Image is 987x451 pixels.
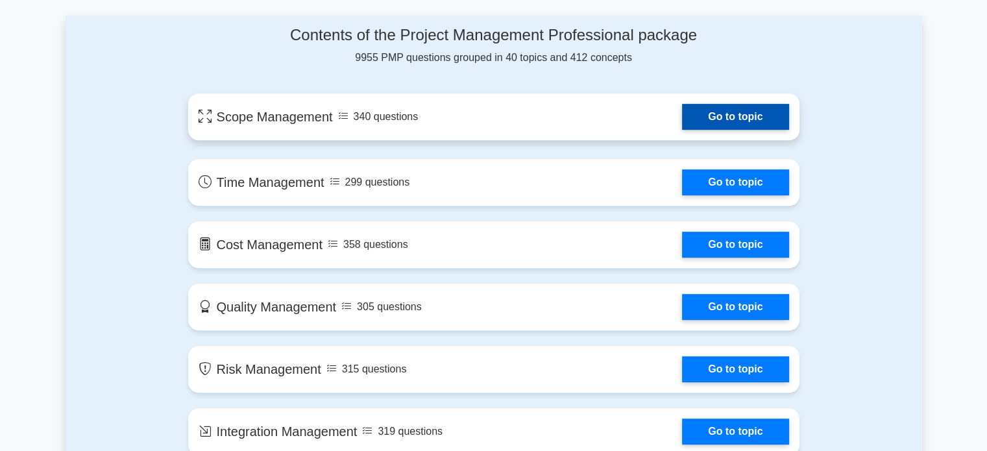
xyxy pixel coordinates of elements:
[682,104,788,130] a: Go to topic
[682,294,788,320] a: Go to topic
[682,419,788,445] a: Go to topic
[682,169,788,195] a: Go to topic
[682,232,788,258] a: Go to topic
[682,356,788,382] a: Go to topic
[188,26,799,45] h4: Contents of the Project Management Professional package
[188,26,799,66] div: 9955 PMP questions grouped in 40 topics and 412 concepts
